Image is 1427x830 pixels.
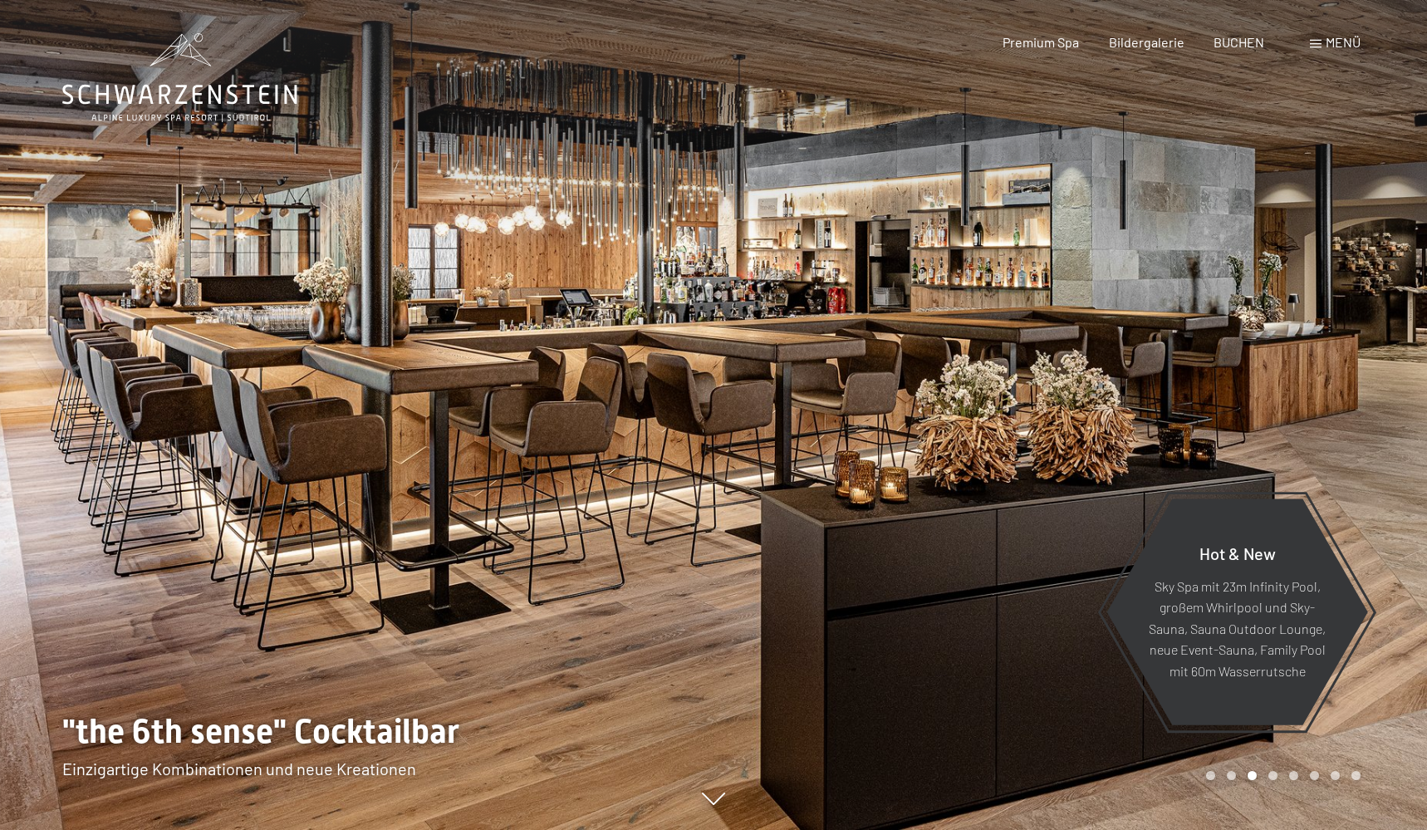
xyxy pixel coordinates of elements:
a: Premium Spa [1003,34,1079,50]
a: BUCHEN [1214,34,1264,50]
span: Menü [1326,34,1361,50]
a: Bildergalerie [1109,34,1184,50]
div: Carousel Page 4 [1268,771,1277,780]
p: Sky Spa mit 23m Infinity Pool, großem Whirlpool und Sky-Sauna, Sauna Outdoor Lounge, neue Event-S... [1147,575,1327,681]
a: Hot & New Sky Spa mit 23m Infinity Pool, großem Whirlpool und Sky-Sauna, Sauna Outdoor Lounge, ne... [1106,498,1369,726]
div: Carousel Page 6 [1310,771,1319,780]
div: Carousel Page 8 [1351,771,1361,780]
div: Carousel Page 5 [1289,771,1298,780]
div: Carousel Page 2 [1227,771,1236,780]
div: Carousel Page 1 [1206,771,1215,780]
div: Carousel Page 7 [1331,771,1340,780]
div: Carousel Page 3 (Current Slide) [1248,771,1257,780]
span: Hot & New [1199,543,1276,562]
div: Carousel Pagination [1200,771,1361,780]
